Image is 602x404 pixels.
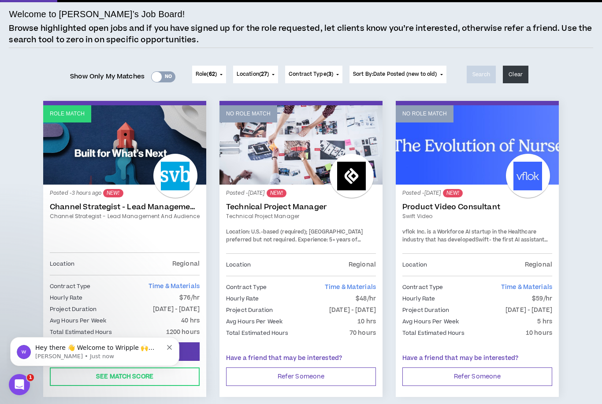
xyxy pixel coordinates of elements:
[325,283,376,292] span: Time & Materials
[209,70,215,78] span: 62
[402,260,427,270] p: Location
[402,328,465,338] p: Total Estimated Hours
[50,293,82,303] p: Hourly Rate
[503,66,528,83] button: Clear
[149,282,200,291] span: Time & Materials
[443,189,463,197] sup: NEW!
[402,228,536,244] span: vflok Inc. is a Workforce AI startup in the Healthcare industry that has developed
[532,294,552,304] p: $59/hr
[261,70,267,78] span: 27
[226,203,376,211] a: Technical Project Manager
[233,66,278,83] button: Location(27)
[9,23,593,45] p: Browse highlighted open jobs and if you have signed up for the role requested, let clients know y...
[402,189,552,197] p: Posted - [DATE]
[226,228,250,236] span: Location:
[43,105,206,185] a: Role Match
[349,328,376,338] p: 70 hours
[328,70,331,78] span: 3
[226,294,259,304] p: Hourly Rate
[402,212,552,220] a: Swift video
[505,305,552,315] p: [DATE] - [DATE]
[50,282,91,291] p: Contract Type
[402,282,443,292] p: Contract Type
[153,304,200,314] p: [DATE] - [DATE]
[172,259,200,269] p: Regional
[537,317,552,326] p: 5 hrs
[402,203,552,211] a: Product Video Consultant
[501,283,552,292] span: Time & Materials
[267,189,286,197] sup: NEW!
[402,354,552,363] p: Have a friend that may be interested?
[226,354,376,363] p: Have a friend that may be interested?
[402,294,435,304] p: Hourly Rate
[476,236,489,244] a: Swift
[181,316,200,326] p: 40 hrs
[353,70,437,78] span: Sort By: Date Posted (new to old)
[298,236,328,244] span: Experience:
[396,105,559,185] a: No Role Match
[226,367,376,386] button: Refer Someone
[226,317,282,326] p: Avg Hours Per Week
[349,260,376,270] p: Regional
[196,70,217,78] span: Role ( )
[349,66,446,83] button: Sort By:Date Posted (new to old)
[285,66,342,83] button: Contract Type(3)
[103,189,123,197] sup: NEW!
[402,317,459,326] p: Avg Hours Per Week
[356,294,376,304] p: $48/hr
[402,367,552,386] button: Refer Someone
[467,66,496,83] button: Search
[402,305,449,315] p: Project Duration
[526,328,552,338] p: 10 hours
[226,110,271,118] p: No Role Match
[289,70,333,78] span: Contract Type ( )
[226,260,251,270] p: Location
[50,110,85,118] p: Role Match
[50,304,97,314] p: Project Duration
[50,212,200,220] a: Channel Strategist - Lead Management and Audience
[226,282,267,292] p: Contract Type
[9,7,185,21] h4: Welcome to [PERSON_NAME]’s Job Board!
[9,374,30,395] iframe: Intercom live chat
[50,259,74,269] p: Location
[329,305,376,315] p: [DATE] - [DATE]
[179,293,200,303] p: $76/hr
[50,189,200,197] p: Posted - 3 hours ago
[50,203,200,211] a: Channel Strategist - Lead Management and Audience
[237,70,269,78] span: Location ( )
[7,319,183,380] iframe: Intercom notifications message
[70,70,145,83] span: Show Only My Matches
[27,374,34,381] span: 1
[525,260,552,270] p: Regional
[226,189,376,197] p: Posted - [DATE]
[192,66,226,83] button: Role(62)
[219,105,383,185] a: No Role Match
[226,228,363,244] span: U.S.-based (required); [GEOGRAPHIC_DATA] preferred but not required.
[226,212,376,220] a: Technical Project Manager
[226,305,273,315] p: Project Duration
[357,317,376,326] p: 10 hrs
[50,316,106,326] p: Avg Hours Per Week
[226,328,289,338] p: Total Estimated Hours
[402,110,447,118] p: No Role Match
